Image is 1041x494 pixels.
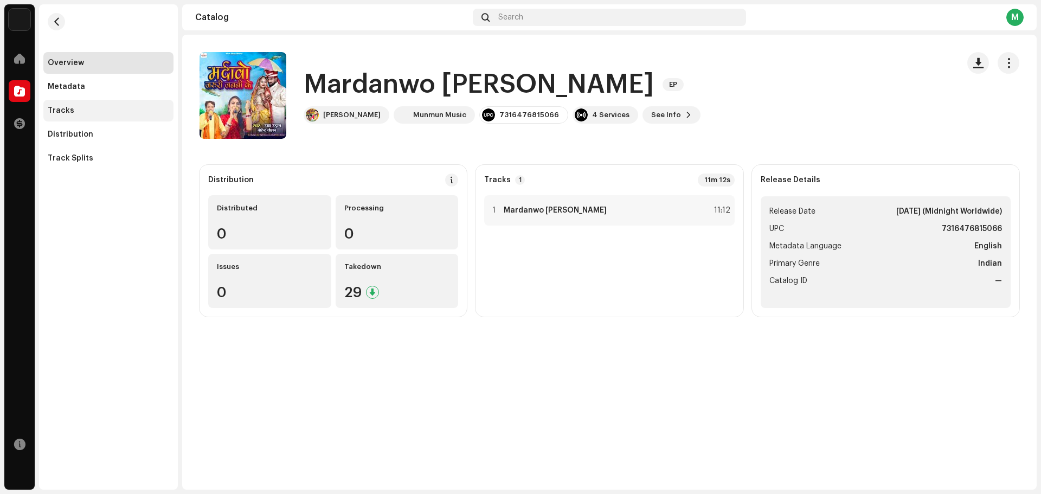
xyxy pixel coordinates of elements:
span: Metadata Language [769,240,841,253]
div: 4 Services [592,111,629,119]
span: Catalog ID [769,274,807,287]
strong: — [995,274,1002,287]
span: EP [663,78,684,91]
re-m-nav-item: Distribution [43,124,173,145]
span: Primary Genre [769,257,820,270]
div: Track Splits [48,154,93,163]
div: Issues [217,262,323,271]
span: See Info [651,104,681,126]
div: Metadata [48,82,85,91]
div: Overview [48,59,84,67]
p-badge: 1 [515,175,525,185]
div: 11m 12s [698,174,735,187]
div: Takedown [344,262,450,271]
h1: Mardanwo [PERSON_NAME] [304,67,654,102]
div: 7316476815066 [499,111,559,119]
div: Catalog [195,13,468,22]
strong: [DATE] (Midnight Worldwide) [896,205,1002,218]
div: [PERSON_NAME] [323,111,381,119]
strong: English [974,240,1002,253]
img: 53226e2d-9301-49f5-9af0-af210c648061 [306,108,319,121]
img: 10d72f0b-d06a-424f-aeaa-9c9f537e57b6 [9,9,30,30]
strong: Mardanwo [PERSON_NAME] [504,206,607,215]
re-m-nav-item: Overview [43,52,173,74]
div: Distributed [217,204,323,213]
re-m-nav-item: Track Splits [43,147,173,169]
div: Distribution [208,176,254,184]
div: Tracks [48,106,74,115]
re-m-nav-item: Metadata [43,76,173,98]
strong: Release Details [761,176,820,184]
button: See Info [642,106,701,124]
div: 11:12 [706,204,730,217]
re-m-nav-item: Tracks [43,100,173,121]
strong: 7316476815066 [942,222,1002,235]
div: M [1006,9,1024,26]
div: Processing [344,204,450,213]
div: Munmun Music [413,111,466,119]
strong: Indian [978,257,1002,270]
span: UPC [769,222,784,235]
span: Release Date [769,205,815,218]
strong: Tracks [484,176,511,184]
span: Search [498,13,523,22]
img: 01a4dd07-b7a9-41e1-a247-a77dd2e39421 [396,108,409,121]
div: Distribution [48,130,93,139]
